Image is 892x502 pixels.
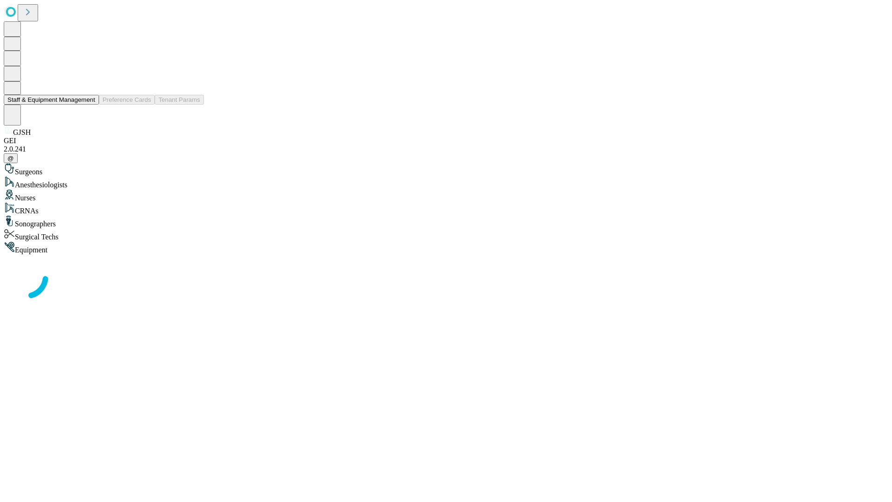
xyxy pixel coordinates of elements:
[4,189,888,202] div: Nurses
[7,155,14,162] span: @
[4,202,888,215] div: CRNAs
[4,153,18,163] button: @
[4,163,888,176] div: Surgeons
[4,137,888,145] div: GEI
[4,215,888,228] div: Sonographers
[4,241,888,254] div: Equipment
[4,95,99,105] button: Staff & Equipment Management
[13,128,31,136] span: GJSH
[155,95,204,105] button: Tenant Params
[4,228,888,241] div: Surgical Techs
[4,145,888,153] div: 2.0.241
[99,95,155,105] button: Preference Cards
[4,176,888,189] div: Anesthesiologists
